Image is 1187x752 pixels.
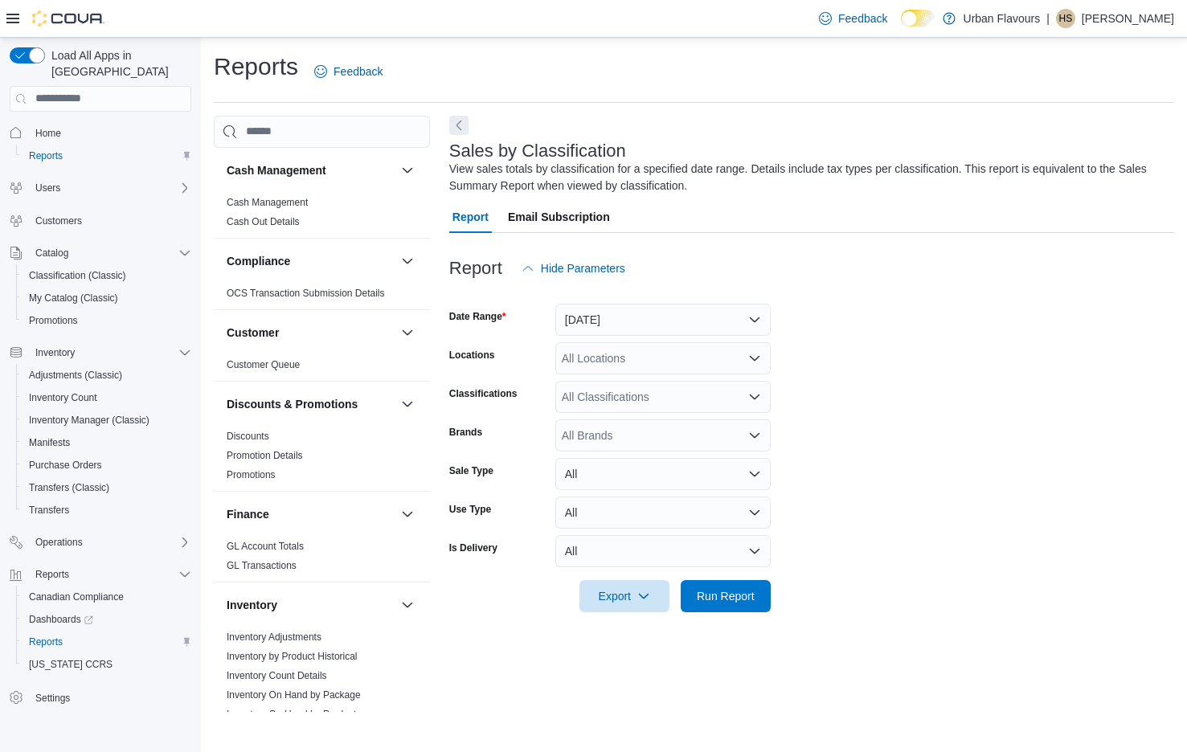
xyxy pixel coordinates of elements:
span: Canadian Compliance [29,591,124,603]
span: Manifests [23,433,191,452]
button: All [555,458,771,490]
button: My Catalog (Classic) [16,287,198,309]
button: Customer [398,323,417,342]
button: Compliance [398,251,417,271]
p: Urban Flavours [964,9,1041,28]
button: Inventory Count [16,386,198,409]
img: Cova [32,10,104,27]
button: Inventory [29,343,81,362]
button: Users [29,178,67,198]
button: Hide Parameters [515,252,632,284]
button: Customers [3,209,198,232]
button: Operations [3,531,198,554]
span: Inventory Count [29,391,97,404]
span: Report [452,201,489,233]
button: Classification (Classic) [16,264,198,287]
h3: Compliance [227,253,290,269]
a: Cash Out Details [227,216,300,227]
button: Open list of options [748,352,761,365]
button: Canadian Compliance [16,586,198,608]
span: Reports [23,146,191,166]
a: Reports [23,146,69,166]
button: Reports [16,145,198,167]
span: Transfers [23,501,191,520]
a: Settings [29,689,76,708]
h3: Inventory [227,597,277,613]
span: Promotions [23,311,191,330]
span: Customers [29,210,191,231]
div: Discounts & Promotions [214,427,430,491]
span: Adjustments (Classic) [29,369,122,382]
span: Feedback [838,10,887,27]
span: Inventory [29,343,191,362]
a: Feedback [308,55,389,88]
span: Settings [35,692,70,705]
span: Reports [29,636,63,648]
span: HS [1059,9,1073,28]
span: Inventory Manager (Classic) [29,414,149,427]
button: Home [3,121,198,145]
a: Classification (Classic) [23,266,133,285]
button: Users [3,177,198,199]
span: Home [35,127,61,140]
div: Customer [214,355,430,381]
a: GL Account Totals [227,541,304,552]
span: Hide Parameters [541,260,625,276]
a: Reports [23,632,69,652]
button: Inventory [3,341,198,364]
h3: Report [449,259,502,278]
a: Transfers [23,501,76,520]
div: Finance [214,537,430,582]
span: Dashboards [23,610,191,629]
span: Purchase Orders [23,456,191,475]
a: Adjustments (Classic) [23,366,129,385]
span: Canadian Compliance [23,587,191,607]
button: Catalog [3,242,198,264]
a: Promotions [23,311,84,330]
span: Operations [35,536,83,549]
p: [PERSON_NAME] [1082,9,1174,28]
div: View sales totals by classification for a specified date range. Details include tax types per cla... [449,161,1166,194]
button: Settings [3,685,198,709]
button: Reports [3,563,198,586]
h3: Customer [227,325,279,341]
h3: Sales by Classification [449,141,626,161]
a: Dashboards [16,608,198,631]
a: Dashboards [23,610,100,629]
a: [US_STATE] CCRS [23,655,119,674]
button: Inventory [398,595,417,615]
label: Date Range [449,310,506,323]
button: Inventory [227,597,395,613]
div: Cash Management [214,193,430,238]
input: Dark Mode [901,10,935,27]
button: Run Report [681,580,771,612]
span: Email Subscription [508,201,610,233]
span: Dashboards [29,613,93,626]
a: Home [29,124,68,143]
button: Operations [29,533,89,552]
span: Load All Apps in [GEOGRAPHIC_DATA] [45,47,191,80]
h3: Finance [227,506,269,522]
a: Inventory Manager (Classic) [23,411,156,430]
a: Inventory Count Details [227,670,327,681]
button: Next [449,116,469,135]
span: Export [589,580,660,612]
a: My Catalog (Classic) [23,288,125,308]
span: Users [35,182,60,194]
span: Reports [23,632,191,652]
button: Manifests [16,431,198,454]
span: Feedback [334,63,383,80]
span: Transfers (Classic) [23,478,191,497]
button: Finance [398,505,417,524]
button: Finance [227,506,395,522]
h1: Reports [214,51,298,83]
span: Inventory Manager (Classic) [23,411,191,430]
span: Users [29,178,191,198]
p: | [1046,9,1050,28]
label: Locations [449,349,495,362]
label: Sale Type [449,464,493,477]
span: Customers [35,215,82,227]
div: Harsimran Sandhu [1056,9,1075,28]
button: Export [579,580,669,612]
